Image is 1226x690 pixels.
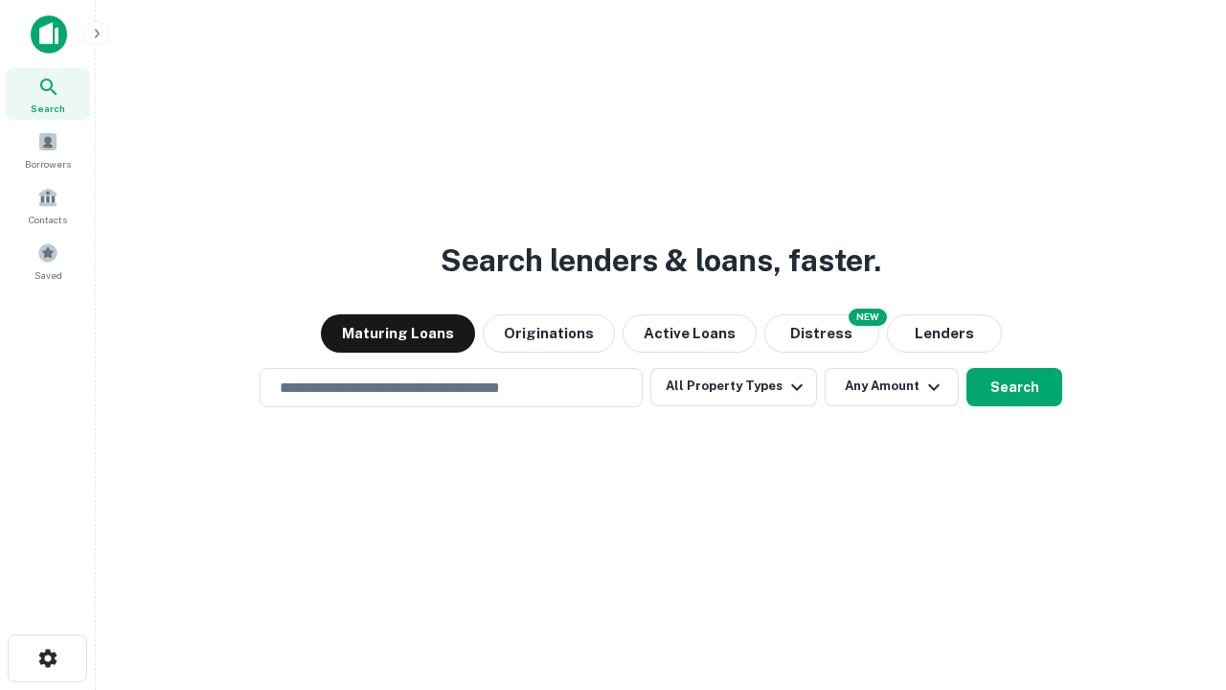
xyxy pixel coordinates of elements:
a: Saved [6,235,90,287]
button: All Property Types [650,368,817,406]
button: Any Amount [825,368,959,406]
span: Saved [34,267,62,283]
button: Maturing Loans [321,314,475,353]
div: NEW [849,309,887,326]
img: capitalize-icon.png [31,15,67,54]
a: Contacts [6,179,90,231]
button: Search [966,368,1062,406]
a: Borrowers [6,124,90,175]
a: Search [6,68,90,120]
button: Search distressed loans with lien and other non-mortgage details. [764,314,879,353]
button: Originations [483,314,615,353]
span: Search [31,101,65,116]
iframe: Chat Widget [1130,537,1226,629]
h3: Search lenders & loans, faster. [441,238,881,284]
button: Active Loans [623,314,757,353]
button: Lenders [887,314,1002,353]
span: Borrowers [25,156,71,172]
span: Contacts [29,212,67,227]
